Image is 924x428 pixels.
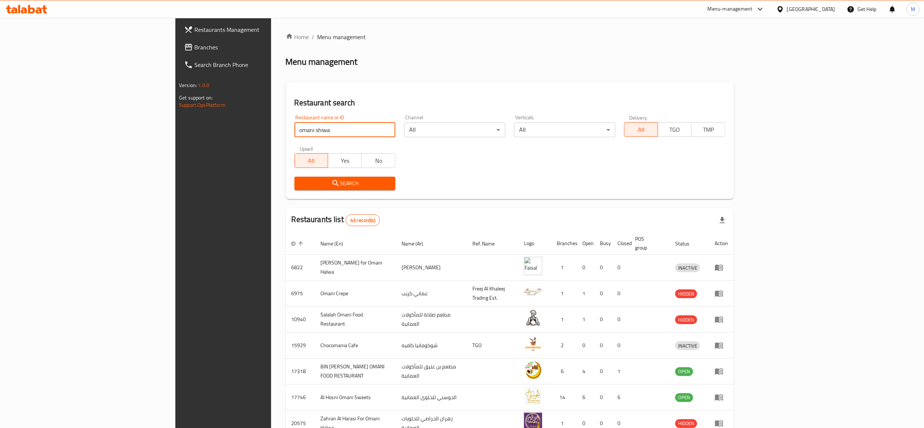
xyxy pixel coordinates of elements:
td: 6 [577,384,594,410]
td: 0 [577,255,594,281]
span: M [911,5,915,13]
td: 1 [612,358,629,384]
td: 0 [594,333,612,358]
img: Al Hosni Omani Sweets [524,387,542,405]
button: Yes [328,153,362,168]
td: 0 [577,333,594,358]
td: [PERSON_NAME] for Omani Halwa [315,255,396,281]
span: Status [675,239,699,248]
td: 0 [612,281,629,307]
button: All [624,122,658,137]
td: TGO [467,333,518,358]
span: TMP [695,124,722,135]
div: Menu [715,341,728,350]
td: 14 [551,384,577,410]
span: OPEN [675,393,693,402]
th: Branches [551,232,577,255]
img: Omani Crepe [524,283,542,301]
td: 2 [551,333,577,358]
div: Menu [715,419,728,428]
td: Salalah Omani Food Restaurant [315,307,396,333]
div: Menu [715,263,728,272]
span: Yes [331,155,359,166]
span: 1.0.0 [198,80,209,90]
td: عماني كريب [396,281,467,307]
button: TMP [691,122,725,137]
button: TGO [658,122,692,137]
span: OPEN [675,367,693,376]
h2: Menu management [286,56,358,68]
div: Menu-management [708,5,753,14]
td: Freej Al Khaleej Trading Est. [467,281,518,307]
span: Search Branch Phone [194,60,324,69]
label: Delivery [629,115,647,120]
span: Search [300,179,390,188]
div: Total records count [346,214,380,226]
span: No [365,155,392,166]
a: Support.OpsPlatform [179,100,225,110]
span: 43 record(s) [346,217,380,224]
th: Closed [612,232,629,255]
span: HIDDEN [675,419,697,428]
td: مطعم بن عتيق للمأكولات العمانية [396,358,467,384]
button: All [294,153,328,168]
a: Branches [178,38,330,56]
td: Al Hosni Omani Sweets [315,384,396,410]
th: Open [577,232,594,255]
span: ID [292,239,305,248]
span: Menu management [317,33,366,41]
span: Name (Ar) [402,239,433,248]
td: 6 [612,384,629,410]
span: Version: [179,80,197,90]
span: Ref. Name [472,239,504,248]
td: 6 [551,358,577,384]
td: 0 [594,281,612,307]
div: OPEN [675,367,693,376]
img: BIN ATEEQ OMANI FOOD RESTAURANT [524,361,542,379]
td: 0 [612,307,629,333]
td: BIN [PERSON_NAME] OMANI FOOD RESTAURANT [315,358,396,384]
td: 0 [594,384,612,410]
span: All [627,124,655,135]
div: HIDDEN [675,289,697,298]
span: Name (En) [321,239,353,248]
span: INACTIVE [675,342,700,350]
h2: Restaurants list [292,214,380,226]
div: HIDDEN [675,419,697,428]
td: 1 [577,281,594,307]
div: Menu [715,367,728,376]
td: 0 [594,358,612,384]
div: OPEN [675,393,693,402]
td: 1 [551,307,577,333]
td: Chocomania Cafe [315,333,396,358]
span: HIDDEN [675,316,697,324]
td: مطعم صلالة للمأكولات العمانية [396,307,467,333]
span: INACTIVE [675,264,700,272]
div: Export file [714,211,731,229]
input: Search for restaurant name or ID.. [294,123,396,137]
span: Branches [194,43,324,52]
a: Restaurants Management [178,21,330,38]
img: Chocomania Cafe [524,335,542,353]
span: All [298,155,326,166]
td: 0 [612,333,629,358]
span: TGO [661,124,689,135]
nav: breadcrumb [286,33,734,41]
div: [GEOGRAPHIC_DATA] [787,5,835,13]
h2: Restaurant search [294,97,725,108]
td: Omani Crepe [315,281,396,307]
img: Salalah Omani Food Restaurant [524,309,542,327]
td: 0 [594,255,612,281]
span: POS group [635,234,661,252]
th: Logo [518,232,551,255]
td: 1 [551,281,577,307]
td: الحوسني للحلوى العمانية [396,384,467,410]
div: Menu [715,393,728,402]
td: 0 [612,255,629,281]
td: شوكومانيا كافيه [396,333,467,358]
a: Search Branch Phone [178,56,330,74]
button: Search [294,177,396,190]
div: All [514,123,615,137]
